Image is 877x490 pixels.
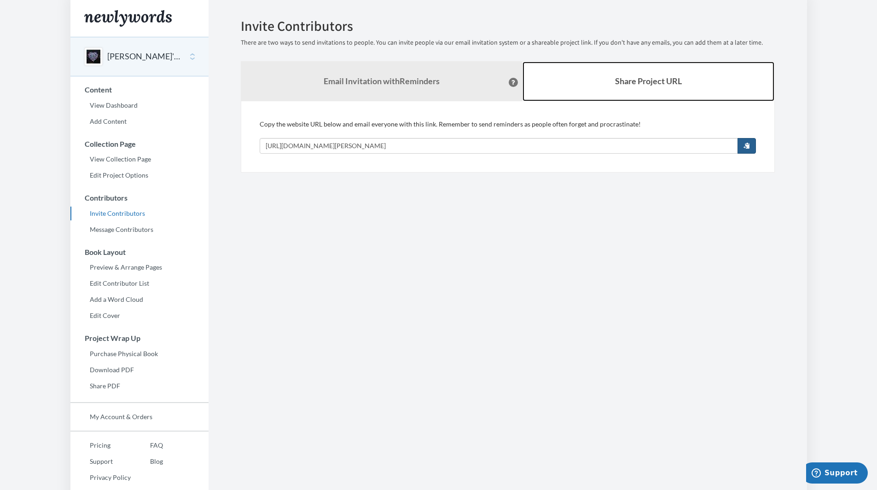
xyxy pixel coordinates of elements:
[70,363,209,377] a: Download PDF
[324,76,440,86] strong: Email Invitation with Reminders
[806,462,868,485] iframe: Opens a widget where you can chat to one of our agents
[70,98,209,112] a: View Dashboard
[71,248,209,256] h3: Book Layout
[70,207,209,220] a: Invite Contributors
[70,223,209,236] a: Message Contributors
[241,18,775,34] h2: Invite Contributors
[70,260,209,274] a: Preview & Arrange Pages
[70,115,209,128] a: Add Content
[70,152,209,166] a: View Collection Page
[131,455,163,468] a: Blog
[615,76,682,86] b: Share Project URL
[70,309,209,323] a: Edit Cover
[107,51,182,63] button: [PERSON_NAME]'s 50th!
[71,140,209,148] h3: Collection Page
[71,194,209,202] h3: Contributors
[70,168,209,182] a: Edit Project Options
[70,293,209,306] a: Add a Word Cloud
[71,86,209,94] h3: Content
[70,471,131,484] a: Privacy Policy
[70,379,209,393] a: Share PDF
[131,438,163,452] a: FAQ
[84,10,172,27] img: Newlywords logo
[70,277,209,290] a: Edit Contributor List
[70,455,131,468] a: Support
[260,120,756,154] div: Copy the website URL below and email everyone with this link. Remember to send reminders as peopl...
[70,347,209,361] a: Purchase Physical Book
[70,438,131,452] a: Pricing
[241,38,775,47] p: There are two ways to send invitations to people. You can invite people via our email invitation ...
[70,410,209,424] a: My Account & Orders
[71,334,209,342] h3: Project Wrap Up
